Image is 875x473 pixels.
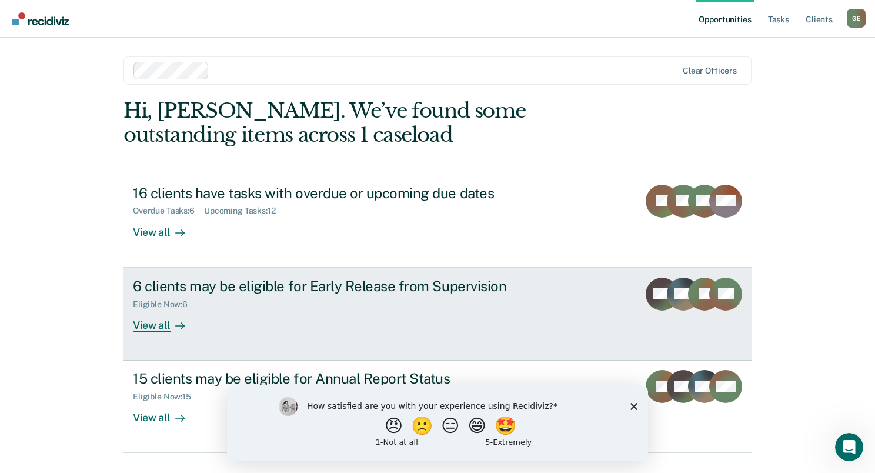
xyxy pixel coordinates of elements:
div: Overdue Tasks : 6 [133,206,204,216]
iframe: Intercom live chat [835,433,863,461]
div: 16 clients have tasks with overdue or upcoming due dates [133,185,546,202]
a: 15 clients may be eligible for Annual Report StatusEligible Now:15View all [123,361,752,453]
a: 6 clients may be eligible for Early Release from SupervisionEligible Now:6View all [123,268,752,361]
div: 6 clients may be eligible for Early Release from Supervision [133,278,546,295]
div: Eligible Now : 6 [133,299,197,309]
div: 15 clients may be eligible for Annual Report Status [133,370,546,387]
iframe: Survey by Kim from Recidiviz [227,385,648,461]
div: Hi, [PERSON_NAME]. We’ve found some outstanding items across 1 caseload [123,99,626,147]
div: View all [133,216,199,239]
img: Recidiviz [12,12,69,25]
button: Profile dropdown button [847,9,866,28]
div: View all [133,309,199,332]
div: Eligible Now : 15 [133,392,201,402]
a: 16 clients have tasks with overdue or upcoming due datesOverdue Tasks:6Upcoming Tasks:12View all [123,175,752,268]
div: G E [847,9,866,28]
div: View all [133,402,199,425]
div: Upcoming Tasks : 12 [204,206,285,216]
div: Clear officers [683,66,737,76]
